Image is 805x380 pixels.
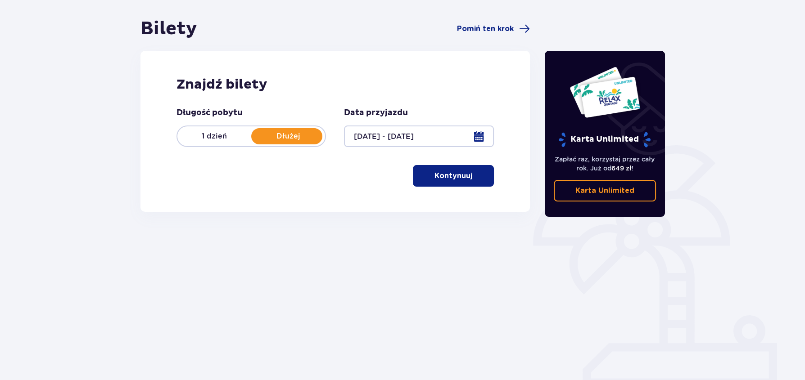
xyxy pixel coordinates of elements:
[176,76,494,93] h2: Znajdź bilety
[611,165,632,172] span: 649 zł
[558,132,651,148] p: Karta Unlimited
[344,107,408,118] p: Data przyjazdu
[177,131,251,141] p: 1 dzień
[457,24,514,34] span: Pomiń ten krok
[554,155,656,173] p: Zapłać raz, korzystaj przez cały rok. Już od !
[251,131,325,141] p: Dłużej
[554,180,656,201] a: Karta Unlimited
[434,171,472,181] p: Kontynuuj
[457,23,530,34] a: Pomiń ten krok
[413,165,494,187] button: Kontynuuj
[176,107,243,118] p: Długość pobytu
[575,186,634,196] p: Karta Unlimited
[140,18,197,40] h1: Bilety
